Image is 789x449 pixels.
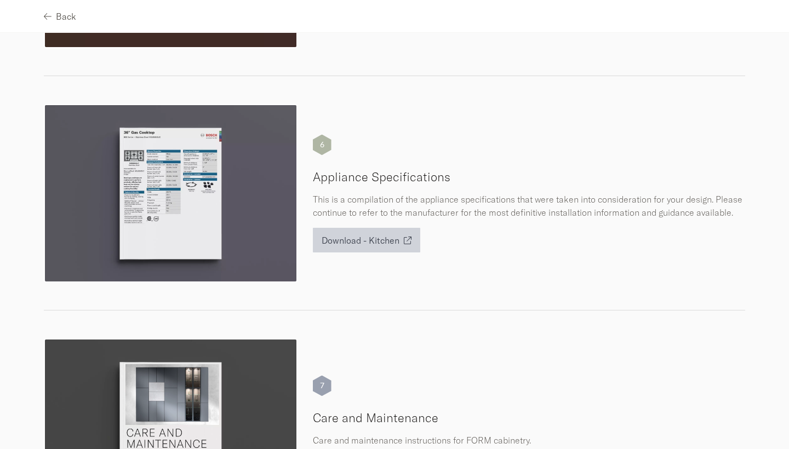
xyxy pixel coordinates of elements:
span: Back [56,12,76,21]
span: Download - Kitchen [322,236,399,245]
div: 6 [313,135,331,156]
div: 7 [313,376,331,396]
h5: Appliance Specifications [313,169,746,185]
img: prepare-installation-06.webp [44,104,298,283]
p: This is a compilation of the appliance specifications that were taken into consideration for your... [313,193,746,219]
p: Care and maintenance instructions for FORM cabinetry. [313,434,746,447]
h5: Care and Maintenance [313,410,746,426]
button: Back [44,4,76,28]
button: Download - Kitchen [313,228,420,252]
